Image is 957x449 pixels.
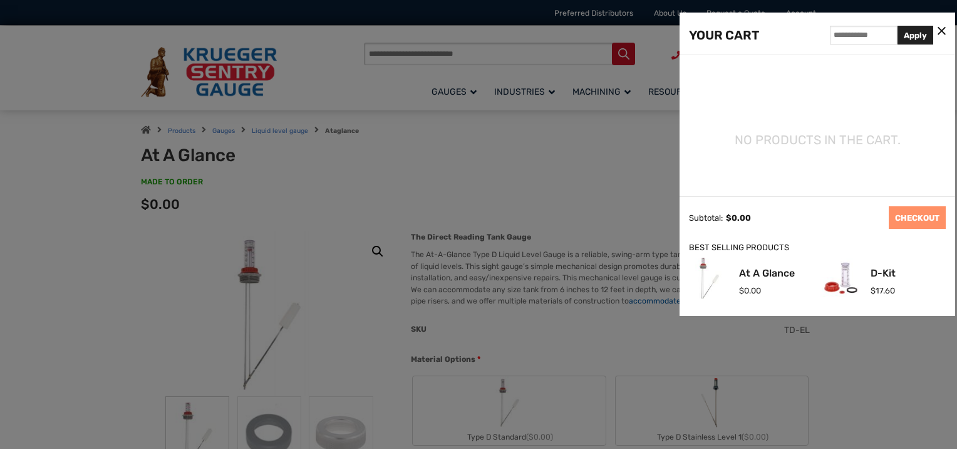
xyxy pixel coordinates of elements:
span: 17.60 [871,286,895,295]
span: $ [739,286,744,295]
button: Apply [898,26,933,45]
div: BEST SELLING PRODUCTS [689,241,946,255]
span: $ [871,286,876,295]
img: D-Kit [820,258,861,298]
a: D-Kit [871,268,896,278]
a: CHECKOUT [889,206,946,229]
span: 0.00 [739,286,761,295]
a: At A Glance [739,268,795,278]
div: YOUR CART [689,25,759,45]
span: 0.00 [726,213,751,223]
div: Subtotal: [689,213,723,223]
img: At A Glance [689,258,730,298]
span: $ [726,213,732,223]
